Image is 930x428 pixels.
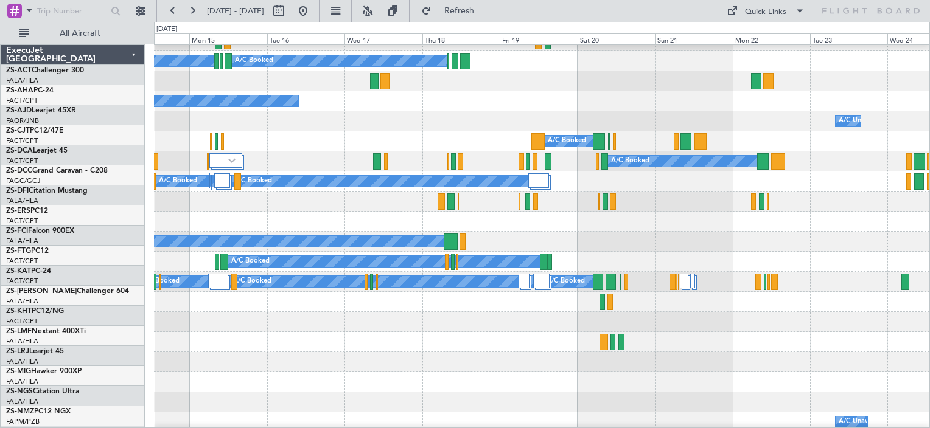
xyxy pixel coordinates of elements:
[434,7,485,15] span: Refresh
[6,76,38,85] a: FALA/HLA
[6,207,48,215] a: ZS-ERSPC12
[578,33,655,44] div: Sat 20
[207,5,264,16] span: [DATE] - [DATE]
[6,147,68,154] a: ZS-DCALearjet 45
[6,288,129,295] a: ZS-[PERSON_NAME]Challenger 604
[6,317,38,326] a: FACT/CPT
[6,196,38,205] a: FALA/HLA
[810,33,887,44] div: Tue 23
[6,187,88,195] a: ZS-DFICitation Mustang
[6,357,38,366] a: FALA/HLA
[6,308,64,315] a: ZS-KHTPC12/NG
[416,1,489,21] button: Refresh
[6,127,63,134] a: ZS-CJTPC12/47E
[13,24,132,43] button: All Aircraft
[159,172,197,190] div: A/C Booked
[655,33,732,44] div: Sun 21
[6,67,32,74] span: ZS-ACT
[611,152,649,170] div: A/C Booked
[189,33,267,44] div: Mon 15
[6,216,38,226] a: FACT/CPT
[6,187,29,195] span: ZS-DFI
[6,227,28,235] span: ZS-FCI
[231,252,270,271] div: A/C Booked
[6,107,76,114] a: ZS-AJDLearjet 45XR
[6,408,34,415] span: ZS-NMZ
[6,388,79,395] a: ZS-NGSCitation Ultra
[267,33,344,44] div: Tue 16
[6,397,38,406] a: FALA/HLA
[6,308,32,315] span: ZS-KHT
[500,33,577,44] div: Fri 19
[6,328,32,335] span: ZS-LMF
[6,348,29,355] span: ZS-LRJ
[6,337,38,346] a: FALA/HLA
[234,172,272,190] div: A/C Booked
[228,158,236,163] img: arrow-gray.svg
[6,348,64,355] a: ZS-LRJLearjet 45
[6,176,40,185] a: FAGC/GCJ
[37,2,107,20] input: Trip Number
[6,257,38,266] a: FACT/CPT
[6,67,84,74] a: ZS-ACTChallenger 300
[6,167,108,174] a: ZS-DCCGrand Caravan - C208
[6,377,38,386] a: FALA/HLA
[6,388,33,395] span: ZS-NGS
[6,417,40,426] a: FAPM/PZB
[6,408,71,415] a: ZS-NMZPC12 NGX
[6,328,86,335] a: ZS-LMFNextant 400XTi
[6,87,54,94] a: ZS-AHAPC-24
[6,247,49,255] a: ZS-FTGPC12
[32,29,128,38] span: All Aircraft
[235,52,273,70] div: A/C Booked
[548,132,586,150] div: A/C Booked
[745,6,786,18] div: Quick Links
[721,1,811,21] button: Quick Links
[6,247,31,255] span: ZS-FTG
[6,267,51,275] a: ZS-KATPC-24
[6,156,38,165] a: FACT/CPT
[6,267,31,275] span: ZS-KAT
[233,272,271,291] div: A/C Booked
[422,33,500,44] div: Thu 18
[6,167,32,174] span: ZS-DCC
[6,96,38,105] a: FACT/CPT
[6,207,30,215] span: ZS-ERS
[6,227,74,235] a: ZS-FCIFalcon 900EX
[6,236,38,246] a: FALA/HLA
[6,127,30,134] span: ZS-CJT
[547,272,585,291] div: A/C Booked
[6,288,77,295] span: ZS-[PERSON_NAME]
[156,24,177,35] div: [DATE]
[6,147,33,154] span: ZS-DCA
[6,368,82,375] a: ZS-MIGHawker 900XP
[6,87,33,94] span: ZS-AHA
[6,107,32,114] span: ZS-AJD
[6,136,38,145] a: FACT/CPT
[6,368,31,375] span: ZS-MIG
[733,33,810,44] div: Mon 22
[839,112,889,130] div: A/C Unavailable
[344,33,422,44] div: Wed 17
[6,297,38,306] a: FALA/HLA
[6,277,38,286] a: FACT/CPT
[6,116,39,125] a: FAOR/JNB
